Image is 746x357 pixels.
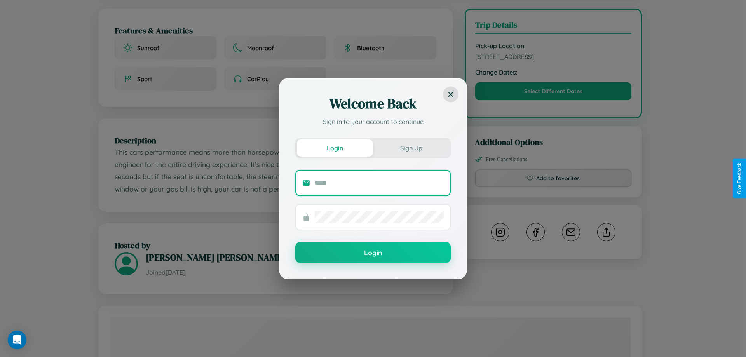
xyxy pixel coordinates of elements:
[295,94,451,113] h2: Welcome Back
[373,139,449,157] button: Sign Up
[295,117,451,126] p: Sign in to your account to continue
[295,242,451,263] button: Login
[8,331,26,349] div: Open Intercom Messenger
[737,163,742,194] div: Give Feedback
[297,139,373,157] button: Login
